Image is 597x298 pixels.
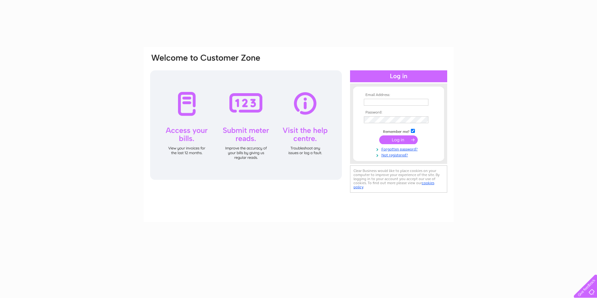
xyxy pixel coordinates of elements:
[379,135,418,144] input: Submit
[364,152,435,158] a: Not registered?
[350,165,447,193] div: Clear Business would like to place cookies on your computer to improve your experience of the sit...
[353,181,434,189] a: cookies policy
[362,110,435,115] th: Password:
[362,128,435,134] td: Remember me?
[362,93,435,97] th: Email Address:
[364,146,435,152] a: Forgotten password?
